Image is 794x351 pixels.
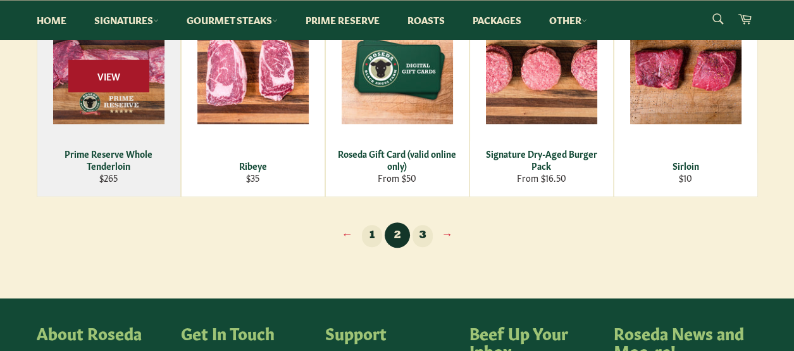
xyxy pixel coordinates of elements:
[333,148,461,172] div: Roseda Gift Card (valid online only)
[622,172,749,184] div: $10
[395,1,457,39] a: Roasts
[413,225,433,247] a: 3
[293,1,392,39] a: Prime Reserve
[622,160,749,172] div: Sirloin
[537,1,600,39] a: Other
[45,148,172,172] div: Prime Reserve Whole Tenderloin
[325,324,457,341] h4: Support
[82,1,171,39] a: Signatures
[630,13,741,124] img: Sirloin
[37,324,168,341] h4: About Roseda
[335,225,359,247] a: ←
[24,1,79,39] a: Home
[174,1,290,39] a: Gourmet Steaks
[68,60,149,92] span: View
[385,222,410,248] span: 2
[486,13,597,124] img: Signature Dry-Aged Burger Pack
[333,172,461,184] div: From $50
[362,225,382,247] a: 1
[197,13,309,124] img: Ribeye
[435,225,459,247] a: →
[460,1,534,39] a: Packages
[478,148,605,172] div: Signature Dry-Aged Burger Pack
[189,172,316,184] div: $35
[189,160,316,172] div: Ribeye
[478,172,605,184] div: From $16.50
[342,13,453,124] img: Roseda Gift Card (valid online only)
[181,324,313,341] h4: Get In Touch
